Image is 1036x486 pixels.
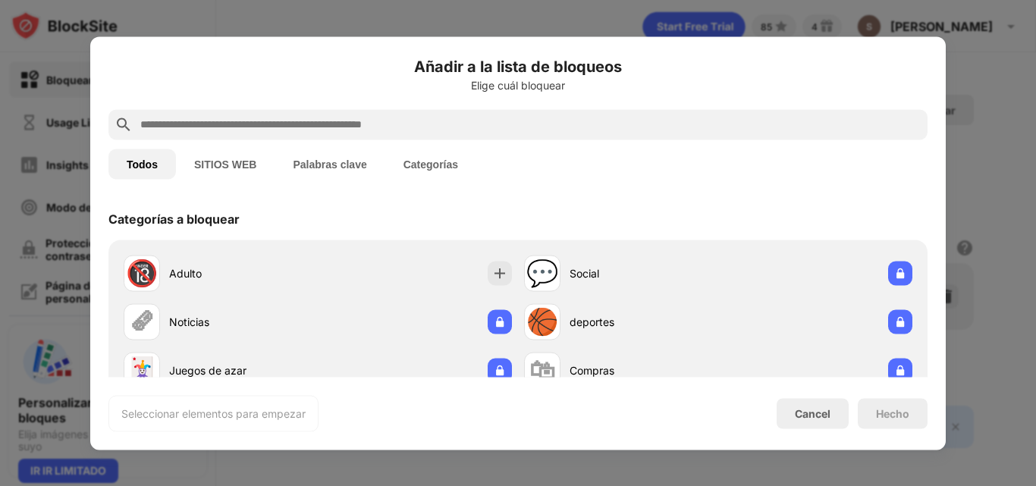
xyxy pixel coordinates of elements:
[570,314,718,330] div: deportes
[108,211,240,226] div: Categorías a bloquear
[526,258,558,289] div: 💬
[115,115,133,133] img: search.svg
[169,362,318,378] div: Juegos de azar
[169,265,318,281] div: Adulto
[129,306,155,337] div: 🗞
[570,265,718,281] div: Social
[385,149,476,179] button: Categorías
[108,149,176,179] button: Todos
[795,407,830,420] div: Cancel
[121,406,306,421] div: Seleccionar elementos para empezar
[108,79,928,91] div: Elige cuál bloquear
[529,355,555,386] div: 🛍
[126,355,158,386] div: 🃏
[876,407,909,419] div: Hecho
[570,362,718,378] div: Compras
[126,258,158,289] div: 🔞
[108,55,928,77] h6: Añadir a la lista de bloqueos
[526,306,558,337] div: 🏀
[169,314,318,330] div: Noticias
[176,149,275,179] button: SITIOS WEB
[275,149,385,179] button: Palabras clave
